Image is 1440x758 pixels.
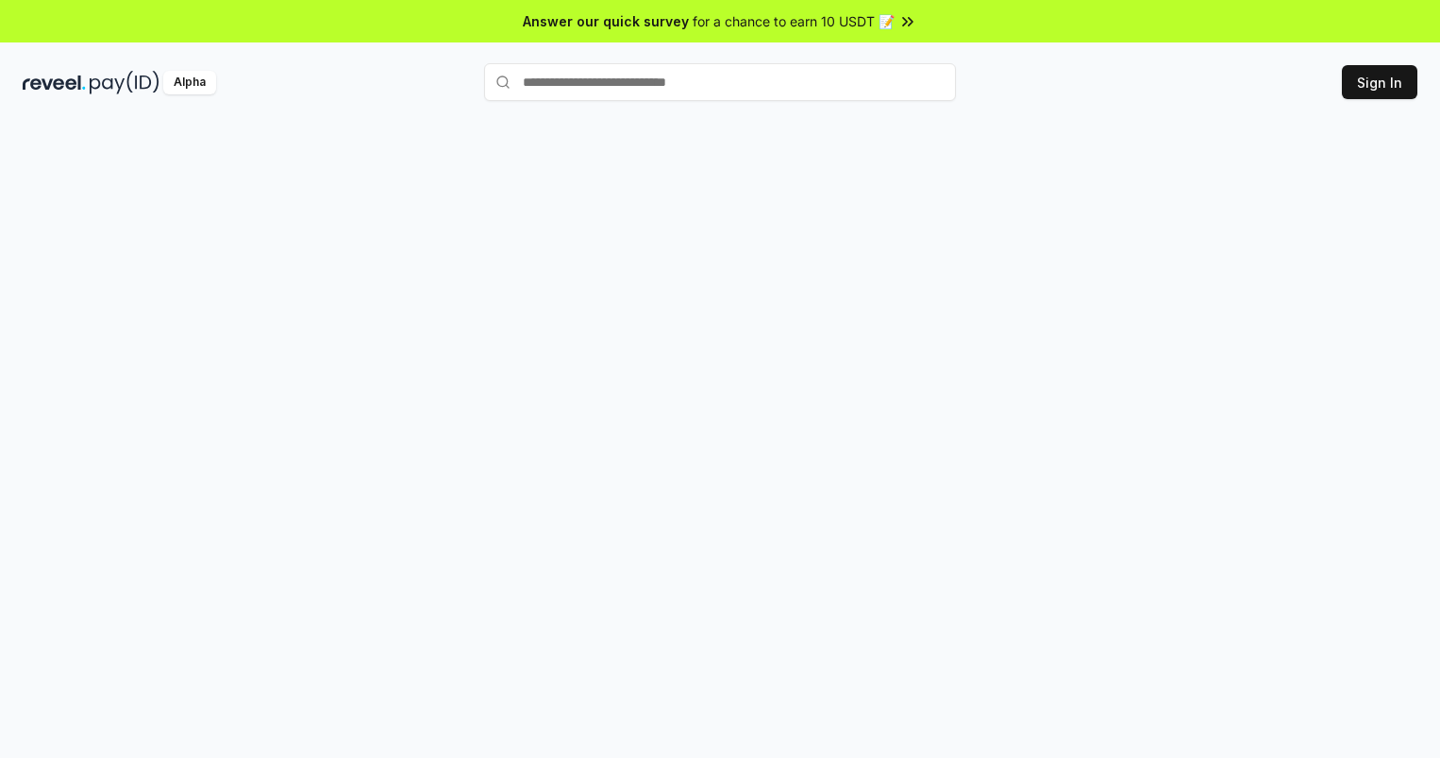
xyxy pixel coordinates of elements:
img: reveel_dark [23,71,86,94]
button: Sign In [1342,65,1417,99]
img: pay_id [90,71,159,94]
span: for a chance to earn 10 USDT 📝 [693,11,895,31]
div: Alpha [163,71,216,94]
span: Answer our quick survey [523,11,689,31]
